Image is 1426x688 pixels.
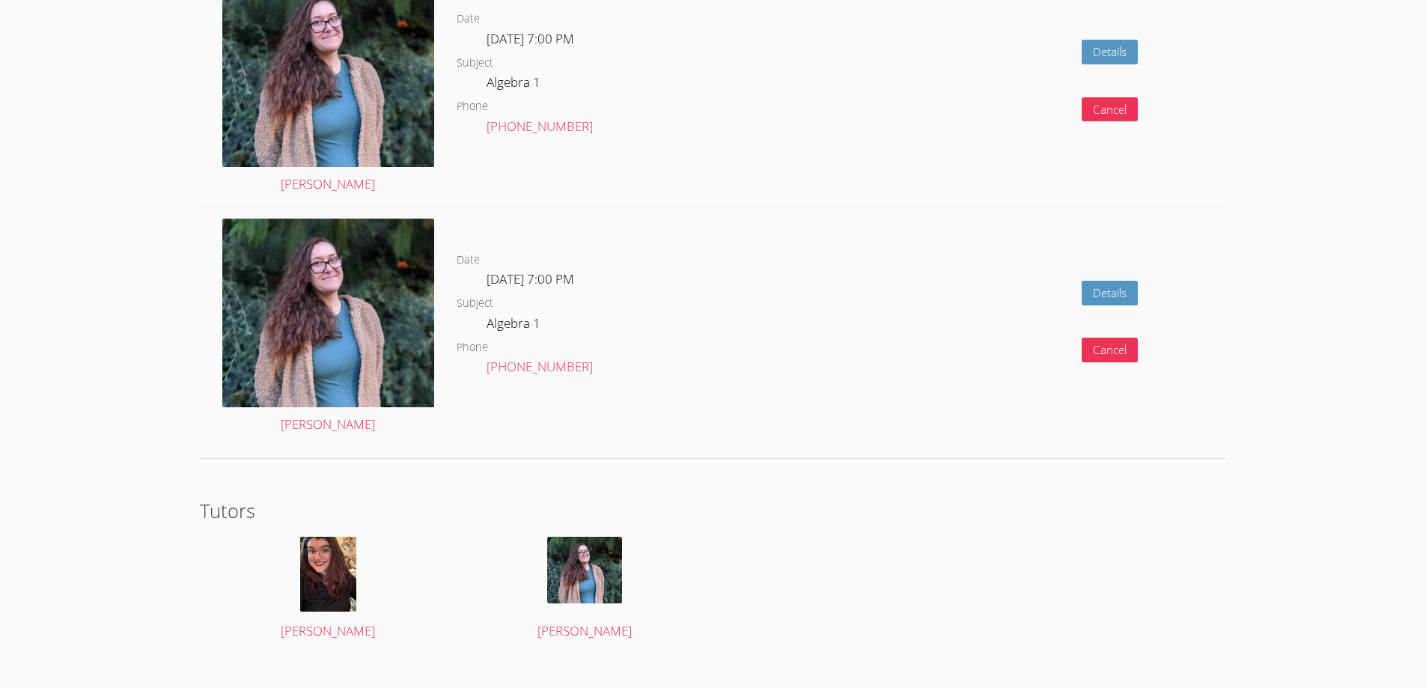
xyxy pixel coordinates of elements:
[457,10,480,28] dt: Date
[222,219,434,408] img: avatar.png
[487,30,574,47] span: [DATE] 7:00 PM
[1082,281,1138,305] a: Details
[200,496,1227,525] h2: Tutors
[487,358,593,375] a: [PHONE_NUMBER]
[487,270,574,287] span: [DATE] 7:00 PM
[457,54,493,73] dt: Subject
[487,118,593,135] a: [PHONE_NUMBER]
[457,251,480,270] dt: Date
[537,622,632,639] span: [PERSON_NAME]
[220,537,436,642] a: [PERSON_NAME]
[1082,97,1138,122] button: Cancel
[300,537,356,612] img: IMG_7509.jpeg
[487,313,543,338] dd: Algebra 1
[487,72,543,97] dd: Algebra 1
[477,537,692,642] a: [PERSON_NAME]
[457,294,493,313] dt: Subject
[1082,338,1138,362] button: Cancel
[222,219,434,436] a: [PERSON_NAME]
[457,97,488,116] dt: Phone
[281,622,375,639] span: [PERSON_NAME]
[457,338,488,357] dt: Phone
[547,537,622,603] img: avatar.png
[1082,40,1138,64] a: Details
